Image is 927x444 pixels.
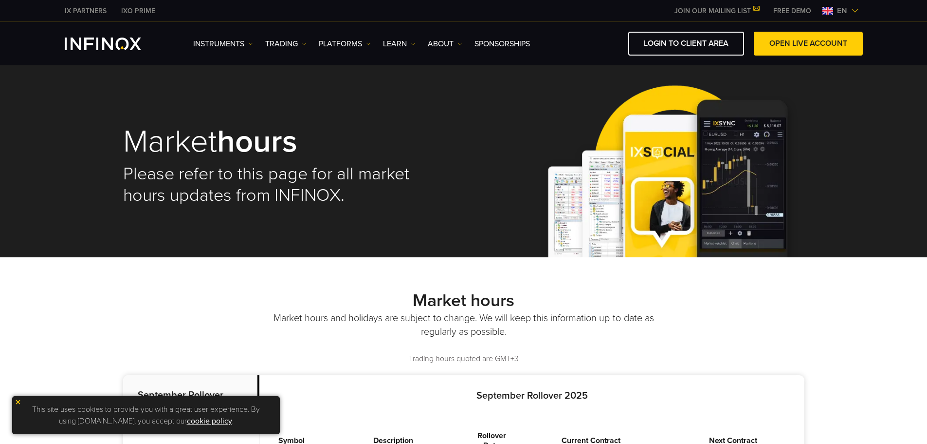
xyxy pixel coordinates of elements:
a: OPEN LIVE ACCOUNT [754,32,863,56]
p: Trading hours quoted are GMT+3 [123,353,804,365]
a: ABOUT [428,38,462,50]
a: TRADING [265,38,307,50]
img: yellow close icon [15,399,21,405]
strong: September Rollover 2025 [476,390,588,402]
strong: September Rollover 2025 [138,389,223,414]
a: JOIN OUR MAILING LIST [667,7,766,15]
a: INFINOX Logo [65,38,164,50]
a: INFINOX [114,6,163,16]
a: Instruments [193,38,253,50]
h2: Please refer to this page for all market hours updates from INFINOX. [123,163,450,206]
a: SPONSORSHIPS [474,38,530,50]
span: en [833,5,851,17]
strong: hours [217,122,297,161]
p: Market hours and holidays are subject to change. We will keep this information up-to-date as regu... [272,311,656,339]
a: Learn [383,38,416,50]
p: This site uses cookies to provide you with a great user experience. By using [DOMAIN_NAME], you a... [17,401,275,429]
a: INFINOX MENU [766,6,818,16]
strong: Market hours [413,290,514,311]
a: INFINOX [57,6,114,16]
a: PLATFORMS [319,38,371,50]
a: cookie policy [187,416,232,426]
h1: Market [123,125,450,158]
a: LOGIN TO CLIENT AREA [628,32,744,56]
